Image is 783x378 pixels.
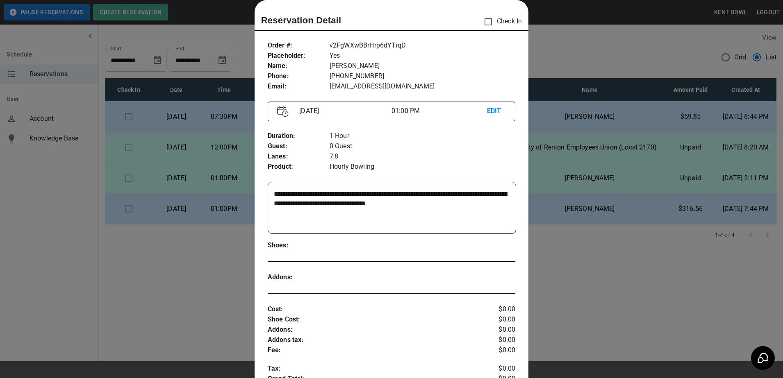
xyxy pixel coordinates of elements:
p: Placeholder : [268,51,330,61]
p: [PERSON_NAME] [330,61,515,71]
p: 0 Guest [330,141,515,152]
p: $0.00 [474,364,516,374]
p: Shoe Cost : [268,315,474,325]
p: Shoes : [268,240,330,251]
p: v2FgWXwBBrHrp6dYTiqD [330,41,515,51]
p: 7,8 [330,152,515,162]
p: Addons tax : [268,335,474,345]
p: Reservation Detail [261,14,341,27]
p: 1 Hour [330,131,515,141]
p: Addons : [268,325,474,335]
p: $0.00 [474,315,516,325]
p: EDIT [487,106,506,116]
p: Order # : [268,41,330,51]
p: Tax : [268,364,474,374]
img: Vector [277,106,289,117]
p: $0.00 [474,304,516,315]
p: [PHONE_NUMBER] [330,71,515,81]
p: $0.00 [474,335,516,345]
p: Addons : [268,272,330,283]
p: $0.00 [474,325,516,335]
p: Check In [480,13,522,30]
p: Guest : [268,141,330,152]
p: Email : [268,81,330,92]
p: Name : [268,61,330,71]
p: [EMAIL_ADDRESS][DOMAIN_NAME] [330,81,515,92]
p: Product : [268,162,330,172]
p: Phone : [268,71,330,81]
p: Lanes : [268,152,330,162]
p: Cost : [268,304,474,315]
p: 01:00 PM [391,106,487,116]
p: $0.00 [474,345,516,355]
p: Fee : [268,345,474,355]
p: Duration : [268,131,330,141]
p: Yes [330,51,515,61]
p: [DATE] [296,106,391,116]
p: Hourly Bowling [330,162,515,172]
